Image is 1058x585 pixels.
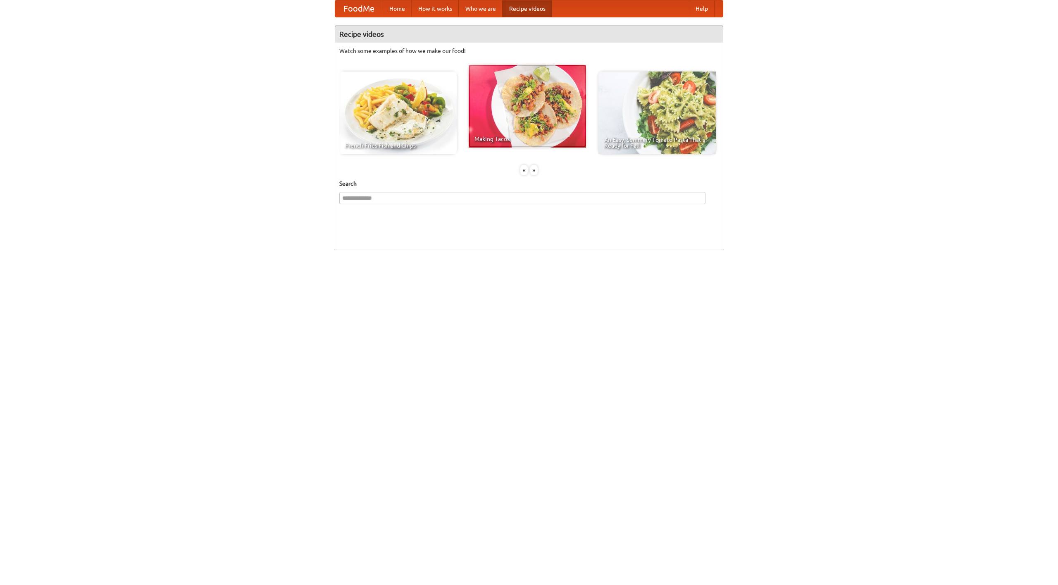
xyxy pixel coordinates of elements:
[335,0,383,17] a: FoodMe
[339,47,719,55] p: Watch some examples of how we make our food!
[689,0,715,17] a: Help
[520,165,528,175] div: «
[503,0,552,17] a: Recipe videos
[339,179,719,188] h5: Search
[474,136,580,142] span: Making Tacos
[459,0,503,17] a: Who we are
[598,72,716,154] a: An Easy, Summery Tomato Pasta That's Ready for Fall
[412,0,459,17] a: How it works
[530,165,538,175] div: »
[345,143,451,148] span: French Fries Fish and Chips
[339,72,457,154] a: French Fries Fish and Chips
[335,26,723,43] h4: Recipe videos
[604,137,710,148] span: An Easy, Summery Tomato Pasta That's Ready for Fall
[383,0,412,17] a: Home
[469,65,586,148] a: Making Tacos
